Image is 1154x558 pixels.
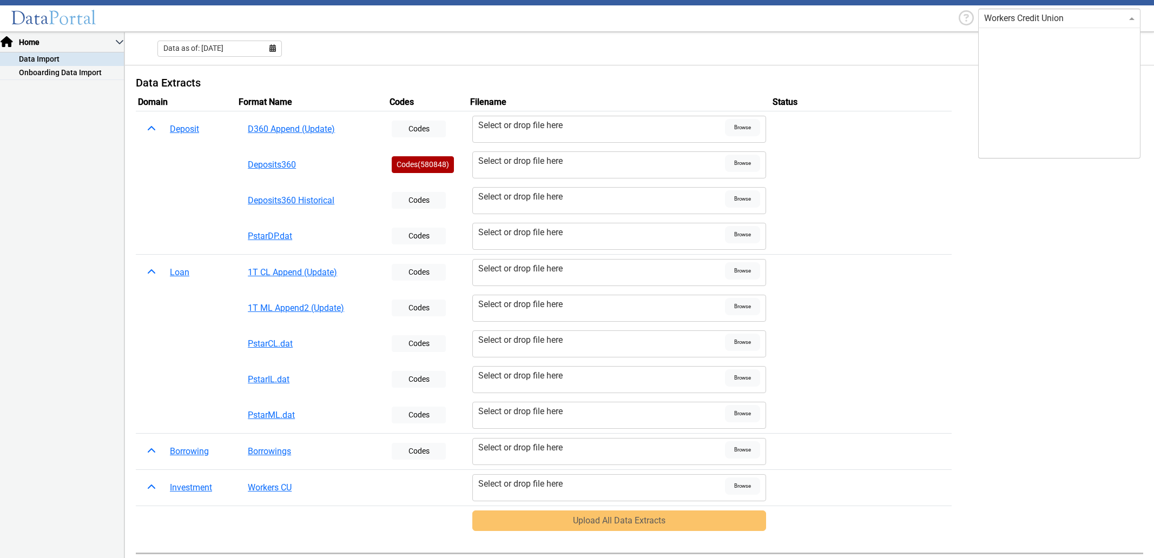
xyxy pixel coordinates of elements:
button: PstarCL.dat [241,334,383,354]
div: Help [954,8,978,29]
button: 1T CL Append (Update) [241,262,383,283]
span: Browse [725,119,760,136]
span: Browse [725,369,760,387]
span: Browse [725,226,760,243]
button: PstarML.dat [241,405,383,426]
button: D360 Append (Update) [241,119,383,139]
button: Loan [163,262,196,283]
span: Browse [725,190,760,208]
table: Uploads [136,94,1143,535]
button: Codes [392,264,446,281]
button: Borrowing [163,441,216,462]
span: Browse [725,334,760,351]
button: PstarIL.dat [241,369,383,390]
button: PstarDP.dat [241,226,383,247]
div: Select or drop file here [478,405,725,418]
span: Browse [725,477,760,495]
button: Codes [392,300,446,316]
th: Format Name [236,94,387,111]
div: Select or drop file here [478,298,725,311]
button: Borrowings [241,441,383,462]
div: Select or drop file here [478,477,725,490]
th: Filename [468,94,770,111]
h5: Data Extracts [136,76,1143,89]
button: Codes [392,121,446,137]
span: Portal [49,6,96,30]
span: Browse [725,155,760,172]
span: Browse [725,441,760,459]
th: Domain [136,94,236,111]
button: Codes [392,228,446,244]
button: Codes [392,443,446,460]
span: (580848) [418,160,449,169]
button: Codes(580848) [392,156,454,173]
th: Codes [387,94,468,111]
div: Select or drop file here [478,441,725,454]
button: Deposits360 Historical [241,190,383,211]
button: Codes [392,335,446,352]
ng-select: Workers Credit Union [978,9,1140,28]
span: Browse [725,262,760,280]
div: Select or drop file here [478,226,725,239]
span: Data as of: [DATE] [163,43,223,54]
div: Select or drop file here [478,334,725,347]
span: Data [11,6,49,30]
div: Select or drop file here [478,190,725,203]
span: Browse [725,298,760,315]
span: Home [18,37,115,48]
button: Investment [163,477,219,498]
button: 1T ML Append2 (Update) [241,298,383,318]
div: Select or drop file here [478,369,725,382]
button: Deposit [163,119,206,139]
button: Codes [392,192,446,209]
div: Options List [979,28,1140,158]
button: Codes [392,407,446,423]
button: Codes [392,371,446,388]
div: Select or drop file here [478,262,725,275]
button: Workers CU [241,477,383,498]
span: Browse [725,405,760,422]
div: Select or drop file here [478,119,725,132]
button: Deposits360 [241,155,383,175]
th: Status [770,94,952,111]
div: Select or drop file here [478,155,725,168]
